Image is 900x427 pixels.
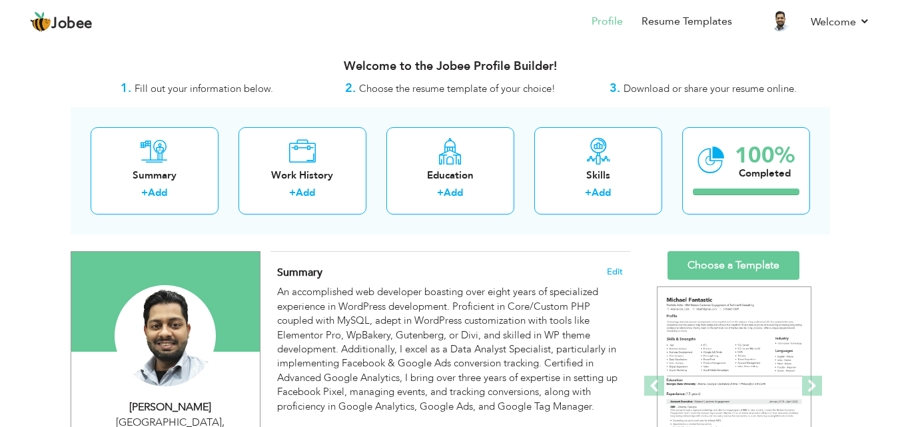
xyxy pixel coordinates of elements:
[135,82,273,95] span: Fill out your information below.
[607,267,623,276] span: Edit
[30,11,93,33] a: Jobee
[397,169,504,183] div: Education
[277,285,622,414] div: An accomplished web developer boasting over eight years of specialized experience in WordPress de...
[610,80,620,97] strong: 3.
[249,169,356,183] div: Work History
[624,82,797,95] span: Download or share your resume online.
[30,11,51,33] img: jobee.io
[444,186,463,199] a: Add
[277,265,322,280] span: Summary
[592,14,623,29] a: Profile
[735,167,795,181] div: Completed
[345,80,356,97] strong: 2.
[71,60,830,73] h3: Welcome to the Jobee Profile Builder!
[115,285,216,386] img: Muhammad Shahbaz
[277,266,622,279] h4: Adding a summary is a quick and easy way to highlight your experience and interests.
[735,145,795,167] div: 100%
[359,82,556,95] span: Choose the resume template of your choice!
[811,14,870,30] a: Welcome
[121,80,131,97] strong: 1.
[545,169,652,183] div: Skills
[81,400,260,415] div: [PERSON_NAME]
[668,251,799,280] a: Choose a Template
[141,186,148,200] label: +
[437,186,444,200] label: +
[592,186,611,199] a: Add
[101,169,208,183] div: Summary
[289,186,296,200] label: +
[585,186,592,200] label: +
[148,186,167,199] a: Add
[769,10,791,31] img: Profile Img
[296,186,315,199] a: Add
[51,17,93,31] span: Jobee
[642,14,732,29] a: Resume Templates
